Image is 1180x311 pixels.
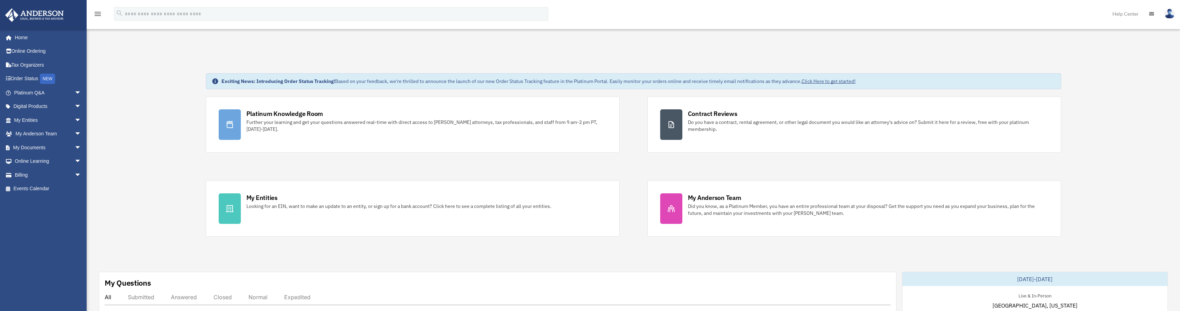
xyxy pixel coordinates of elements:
[5,58,92,72] a: Tax Organizers
[213,294,232,301] div: Closed
[75,154,88,169] span: arrow_drop_down
[1013,292,1057,299] div: Live & In-Person
[3,8,66,22] img: Anderson Advisors Platinum Portal
[688,109,737,118] div: Contract Reviews
[75,141,88,155] span: arrow_drop_down
[75,113,88,127] span: arrow_drop_down
[248,294,268,301] div: Normal
[5,44,92,58] a: Online Ordering
[246,109,323,118] div: Platinum Knowledge Room
[5,182,92,196] a: Events Calendar
[246,119,607,133] div: Further your learning and get your questions answered real-time with direct access to [PERSON_NAM...
[647,96,1061,153] a: Contract Reviews Do you have a contract, rental agreement, or other legal document you would like...
[647,180,1061,237] a: My Anderson Team Did you know, as a Platinum Member, you have an entire professional team at your...
[688,193,741,202] div: My Anderson Team
[105,294,111,301] div: All
[116,9,123,17] i: search
[5,72,92,86] a: Order StatusNEW
[5,168,92,182] a: Billingarrow_drop_down
[128,294,154,301] div: Submitted
[75,86,88,100] span: arrow_drop_down
[171,294,197,301] div: Answered
[206,180,620,237] a: My Entities Looking for an EIN, want to make an update to an entity, or sign up for a bank accoun...
[284,294,311,301] div: Expedited
[206,96,620,153] a: Platinum Knowledge Room Further your learning and get your questions answered real-time with dire...
[688,203,1048,217] div: Did you know, as a Platinum Member, you have an entire professional team at your disposal? Get th...
[75,100,88,114] span: arrow_drop_down
[221,78,856,85] div: Based on your feedback, we're thrilled to announce the launch of our new Order Status Tracking fe...
[246,203,551,210] div: Looking for an EIN, want to make an update to an entity, or sign up for a bank account? Click her...
[75,127,88,141] span: arrow_drop_down
[5,127,92,141] a: My Anderson Teamarrow_drop_down
[94,12,102,18] a: menu
[993,301,1077,310] span: [GEOGRAPHIC_DATA], [US_STATE]
[40,74,55,84] div: NEW
[5,154,92,168] a: Online Learningarrow_drop_down
[5,31,88,44] a: Home
[221,78,335,84] strong: Exciting News: Introducing Order Status Tracking!
[1164,9,1175,19] img: User Pic
[5,100,92,114] a: Digital Productsarrow_drop_down
[902,272,1168,286] div: [DATE]-[DATE]
[105,278,151,288] div: My Questions
[75,168,88,182] span: arrow_drop_down
[802,78,856,84] a: Click Here to get started!
[688,119,1048,133] div: Do you have a contract, rental agreement, or other legal document you would like an attorney's ad...
[246,193,278,202] div: My Entities
[5,113,92,127] a: My Entitiesarrow_drop_down
[5,86,92,100] a: Platinum Q&Aarrow_drop_down
[94,10,102,18] i: menu
[5,141,92,154] a: My Documentsarrow_drop_down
